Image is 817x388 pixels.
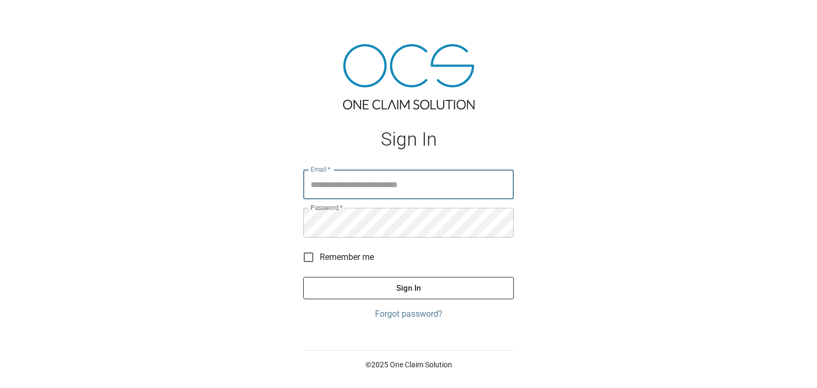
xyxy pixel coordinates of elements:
[303,308,514,320] a: Forgot password?
[303,129,514,150] h1: Sign In
[343,44,474,109] img: ocs-logo-tra.png
[320,251,374,264] span: Remember me
[13,6,55,28] img: ocs-logo-white-transparent.png
[303,359,514,370] p: © 2025 One Claim Solution
[311,165,331,174] label: Email
[311,203,343,212] label: Password
[303,277,514,299] button: Sign In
